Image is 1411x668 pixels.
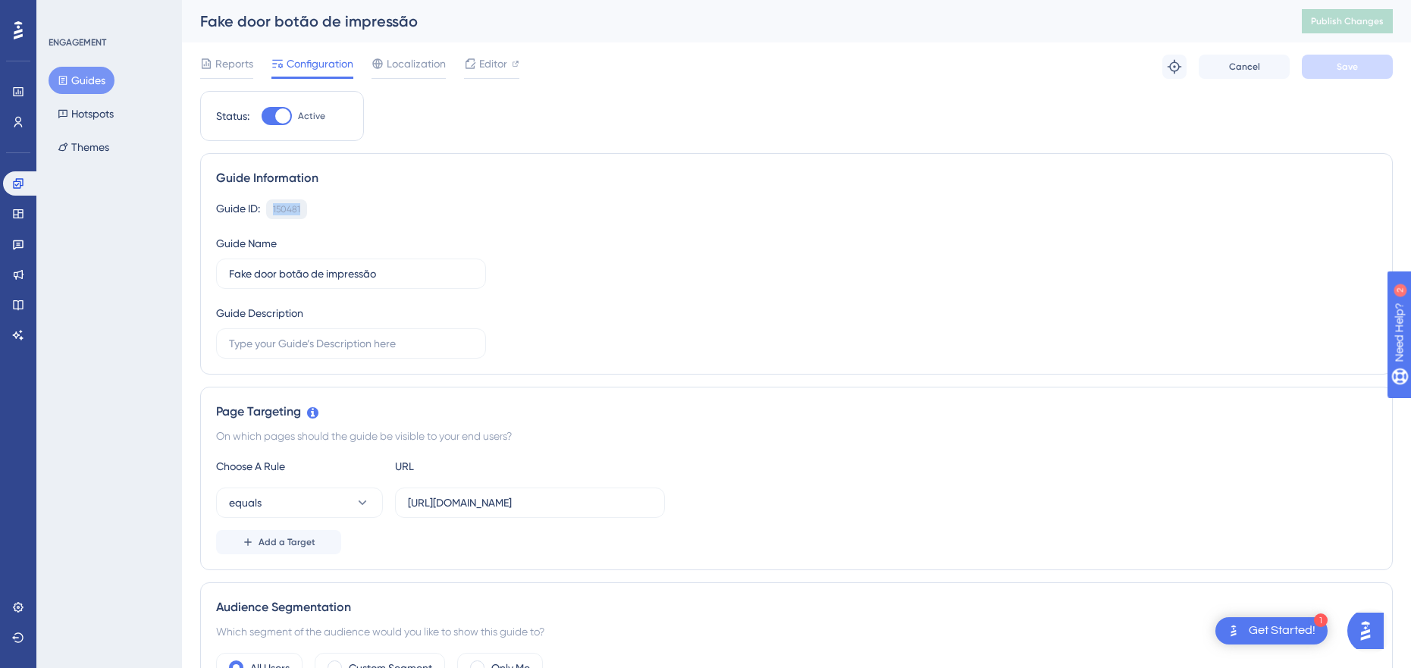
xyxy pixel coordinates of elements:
[1199,55,1290,79] button: Cancel
[1347,608,1393,654] iframe: UserGuiding AI Assistant Launcher
[49,133,118,161] button: Themes
[105,8,110,20] div: 2
[216,598,1377,616] div: Audience Segmentation
[49,67,114,94] button: Guides
[259,536,315,548] span: Add a Target
[229,335,473,352] input: Type your Guide’s Description here
[408,494,652,511] input: yourwebsite.com/path
[216,199,260,219] div: Guide ID:
[1302,9,1393,33] button: Publish Changes
[216,169,1377,187] div: Guide Information
[216,530,341,554] button: Add a Target
[1215,617,1328,644] div: Open Get Started! checklist, remaining modules: 1
[273,203,300,215] div: 150481
[216,623,1377,641] div: Which segment of the audience would you like to show this guide to?
[229,265,473,282] input: Type your Guide’s Name here
[1224,622,1243,640] img: launcher-image-alternative-text
[216,304,303,322] div: Guide Description
[1229,61,1260,73] span: Cancel
[216,457,383,475] div: Choose A Rule
[1249,623,1315,639] div: Get Started!
[1311,15,1384,27] span: Publish Changes
[200,11,1264,32] div: Fake door botão de impressão
[216,403,1377,421] div: Page Targeting
[49,36,106,49] div: ENGAGEMENT
[387,55,446,73] span: Localization
[216,107,249,125] div: Status:
[287,55,353,73] span: Configuration
[1314,613,1328,627] div: 1
[395,457,562,475] div: URL
[216,488,383,518] button: equals
[298,110,325,122] span: Active
[36,4,95,22] span: Need Help?
[216,234,277,252] div: Guide Name
[49,100,123,127] button: Hotspots
[1337,61,1358,73] span: Save
[229,494,262,512] span: equals
[479,55,507,73] span: Editor
[1302,55,1393,79] button: Save
[216,427,1377,445] div: On which pages should the guide be visible to your end users?
[215,55,253,73] span: Reports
